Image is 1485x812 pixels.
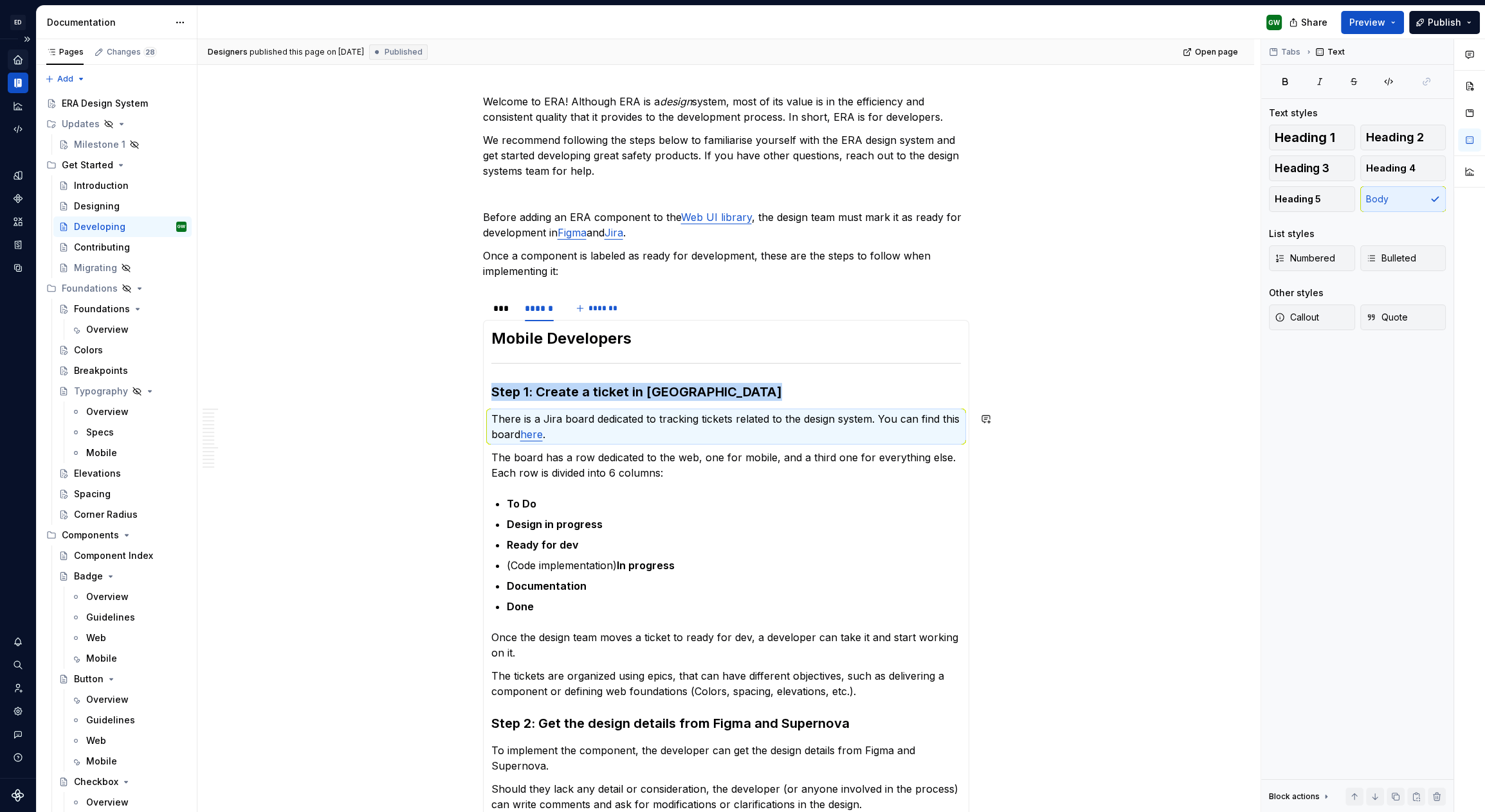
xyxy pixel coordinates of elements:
[66,730,192,751] a: Web
[483,94,969,125] p: Welcome to ERA! Although ERA is a system, most of its value is in the efficiency and consistent q...
[86,446,117,459] div: Mobile
[483,248,969,279] p: Once a component is labeled as ready for development, these are the steps to follow when implemen...
[1360,155,1446,181] button: Heading 4
[8,49,28,70] a: Home
[53,299,192,319] a: Foundations
[1366,131,1424,144] span: Heading 2
[520,428,543,441] a: here
[8,165,28,186] a: Design tokens
[1301,16,1327,29] span: Share
[62,529,119,542] div: Components
[53,340,192,360] a: Colors
[8,188,28,209] div: Components
[41,155,192,175] div: Get Started
[74,467,121,480] div: Elevations
[1269,155,1355,181] button: Heading 3
[53,463,192,484] a: Elevations
[66,648,192,669] a: Mobile
[53,237,192,258] a: Contributing
[1269,125,1355,150] button: Heading 1
[74,261,117,274] div: Migrating
[74,303,130,315] div: Foundations
[208,47,248,57] span: Designers
[86,693,129,706] div: Overview
[491,668,961,699] p: The tickets are organized using epics, that can have different objectives, such as delivering a c...
[53,216,192,237] a: DevelopingGW
[74,488,111,500] div: Spacing
[1282,11,1336,34] button: Share
[1409,11,1480,34] button: Publish
[74,220,125,233] div: Developing
[66,422,192,443] a: Specs
[1366,311,1408,324] span: Quote
[62,282,118,295] div: Foundations
[66,628,192,648] a: Web
[66,443,192,463] a: Mobile
[86,796,129,809] div: Overview
[1428,16,1461,29] span: Publish
[491,714,961,732] h3: Step 2: Get the design details from Figma and Supernova
[74,508,138,521] div: Corner Radius
[250,47,364,57] div: published this page on [DATE]
[8,119,28,139] div: Code automation
[62,97,148,110] div: ERA Design System
[483,209,969,240] p: Before adding an ERA component to the , the design team must mark it as ready for development in ...
[53,134,192,155] a: Milestone 1
[491,630,961,660] p: Once the design team moves a ticket to ready for dev, a developer can take it and start working o...
[66,402,192,422] a: Overview
[74,179,129,192] div: Introduction
[86,714,135,727] div: Guidelines
[507,600,534,613] strong: Done
[8,701,28,721] a: Settings
[74,138,125,151] div: Milestone 1
[53,772,192,792] a: Checkbox
[507,538,578,551] strong: Ready for dev
[1360,245,1446,271] button: Bulleted
[8,96,28,116] a: Analytics
[491,383,961,401] h3: Step 1: Create a ticket in [GEOGRAPHIC_DATA]
[12,789,24,802] a: Supernova Logo
[8,678,28,698] a: Invite team
[53,504,192,525] a: Corner Radius
[53,360,192,381] a: Breakpoints
[62,159,113,172] div: Get Started
[8,724,28,745] button: Contact support
[1269,245,1355,271] button: Numbered
[86,652,117,665] div: Mobile
[74,775,118,788] div: Checkbox
[1275,131,1335,144] span: Heading 1
[385,47,423,57] span: Published
[8,655,28,675] button: Search ⌘K
[74,344,103,357] div: Colors
[1341,11,1404,34] button: Preview
[1195,47,1238,57] span: Open page
[1179,43,1244,61] a: Open page
[1275,162,1329,175] span: Heading 3
[1269,287,1324,299] div: Other styles
[1275,252,1335,265] span: Numbered
[507,518,603,531] strong: Design in progress
[74,673,104,685] div: Button
[53,566,192,587] a: Badge
[491,781,961,812] p: Should they lack any detail or consideration, the developer (or anyone involved in the process) c...
[1275,311,1319,324] span: Callout
[86,323,129,336] div: Overview
[53,669,192,689] a: Button
[8,234,28,255] a: Storybook stories
[8,73,28,93] div: Documentation
[1366,252,1416,265] span: Bulleted
[53,258,192,278] a: Migrating
[66,710,192,730] a: Guidelines
[617,559,675,572] strong: In progress
[8,258,28,278] div: Data sources
[41,93,192,114] a: ERA Design System
[74,364,128,377] div: Breakpoints
[3,8,33,36] button: ED
[1281,47,1300,57] span: Tabs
